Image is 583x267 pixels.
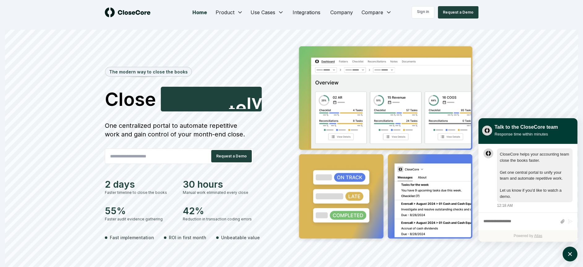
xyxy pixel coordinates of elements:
[560,219,565,224] button: Attach files by clicking or dropping files here
[183,205,253,216] div: 42%
[563,247,577,261] button: atlas-launcher
[169,234,206,241] span: ROI in first month
[251,92,262,111] span: y
[218,106,229,124] span: a
[183,216,253,222] div: Reduction in transaction coding errors
[482,126,492,136] img: yblje5SQxOoZuw2TcITt_icon.png
[497,148,572,208] div: Saturday, August 16, 12:18 AM
[534,234,542,238] a: Atlas
[483,216,572,227] div: atlas-composer
[105,67,191,76] div: The modern way to close the books
[211,108,218,126] span: r
[105,7,151,17] img: logo
[495,123,558,131] div: Talk to the CloseCore team
[105,190,175,195] div: Faster timeline to close the books
[105,90,156,108] span: Close
[105,205,175,216] div: 55%
[325,6,358,19] a: Company
[497,203,513,208] div: 12:18 AM
[183,190,253,195] div: Manual work eliminated every close
[212,6,247,19] button: Product
[105,121,253,139] div: One centralized portal to automate repetitive work and gain control of your month-end close.
[478,118,577,242] div: atlas-window
[500,151,570,199] div: atlas-message-text
[288,6,325,19] a: Integrations
[216,9,234,16] span: Product
[251,9,275,16] span: Use Cases
[229,102,235,121] span: t
[495,131,558,137] div: Response time within minutes
[497,148,572,202] div: atlas-message-bubble
[221,234,260,241] span: Unbeatable value
[235,98,246,117] span: e
[183,179,253,190] div: 30 hours
[483,148,493,158] div: atlas-message-author-avatar
[105,216,175,222] div: Faster audit evidence gathering
[110,234,154,241] span: Fast implementation
[187,6,212,19] a: Home
[362,9,383,16] span: Compare
[483,148,572,208] div: atlas-message
[246,95,251,113] span: l
[105,179,175,190] div: 2 days
[412,6,434,19] a: Sign in
[189,108,199,126] span: c
[438,6,478,19] button: Request a Demo
[294,42,478,245] img: Jumbotron
[478,230,577,242] div: Powered by
[478,144,577,242] div: atlas-ticket
[247,6,288,19] button: Use Cases
[358,6,396,19] button: Compare
[165,108,178,126] span: A
[199,108,211,126] span: u
[211,150,252,162] button: Request a Demo
[178,108,189,126] span: c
